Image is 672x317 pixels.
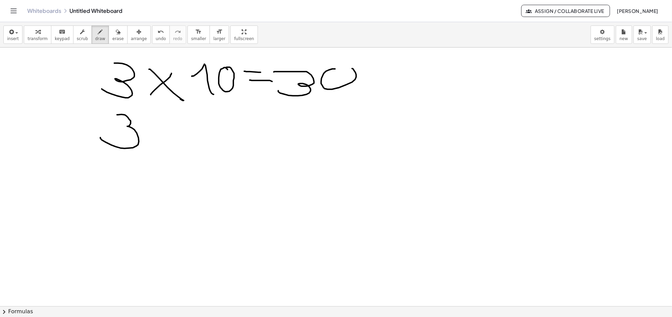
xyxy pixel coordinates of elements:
[158,28,164,36] i: undo
[27,7,61,14] a: Whiteboards
[169,25,186,44] button: redoredo
[527,8,604,14] span: Assign / Collaborate Live
[637,36,647,41] span: save
[195,28,202,36] i: format_size
[634,25,651,44] button: save
[28,36,48,41] span: transform
[127,25,151,44] button: arrange
[234,36,254,41] span: fullscreen
[213,36,225,41] span: larger
[611,5,664,17] button: [PERSON_NAME]
[594,36,611,41] span: settings
[95,36,105,41] span: draw
[131,36,147,41] span: arrange
[112,36,124,41] span: erase
[187,25,210,44] button: format_sizesmaller
[210,25,229,44] button: format_sizelarger
[73,25,92,44] button: scrub
[175,28,181,36] i: redo
[109,25,127,44] button: erase
[191,36,206,41] span: smaller
[156,36,166,41] span: undo
[656,36,665,41] span: load
[8,5,19,16] button: Toggle navigation
[152,25,170,44] button: undoundo
[617,8,658,14] span: [PERSON_NAME]
[51,25,73,44] button: keyboardkeypad
[230,25,258,44] button: fullscreen
[620,36,628,41] span: new
[24,25,51,44] button: transform
[216,28,223,36] i: format_size
[59,28,65,36] i: keyboard
[55,36,70,41] span: keypad
[77,36,88,41] span: scrub
[3,25,22,44] button: insert
[521,5,610,17] button: Assign / Collaborate Live
[652,25,669,44] button: load
[173,36,182,41] span: redo
[616,25,632,44] button: new
[7,36,19,41] span: insert
[92,25,109,44] button: draw
[591,25,614,44] button: settings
